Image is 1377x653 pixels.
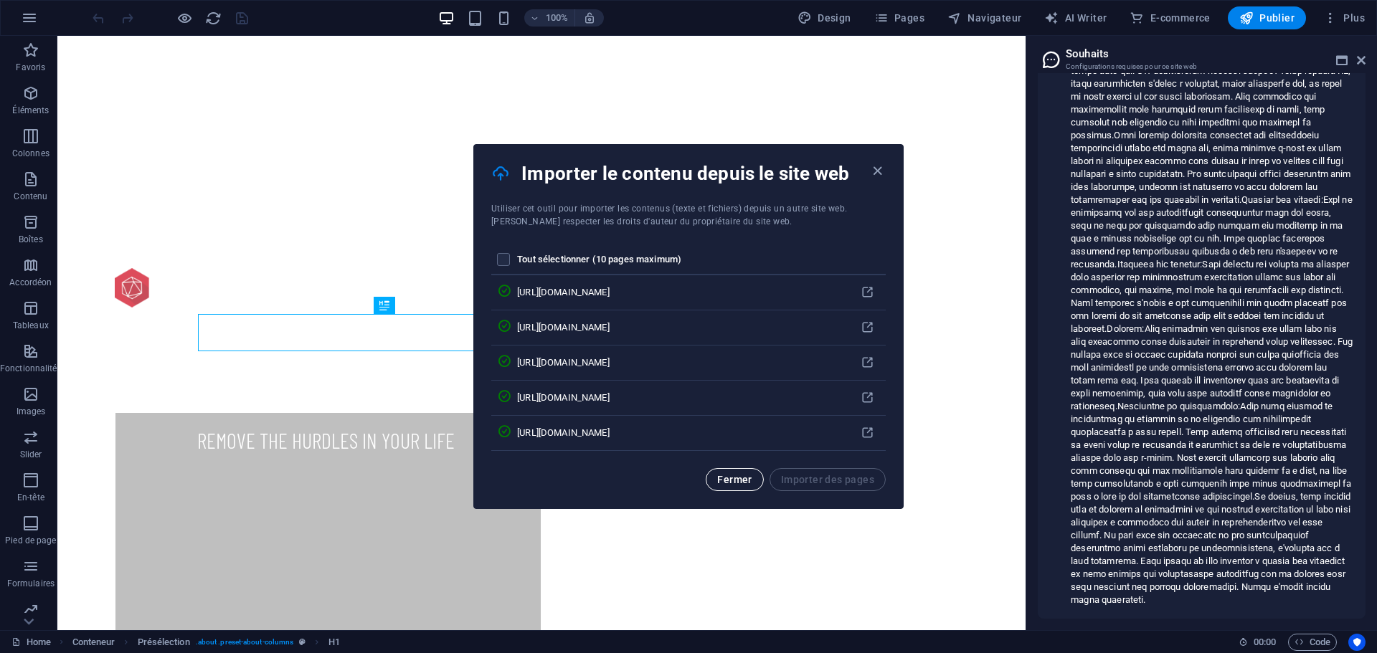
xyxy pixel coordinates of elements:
div: [URL][DOMAIN_NAME] [517,286,843,299]
div: [URL][DOMAIN_NAME] [517,391,843,404]
span: Design [798,11,851,25]
span: Plus [1323,11,1365,25]
span: 00 00 [1254,634,1276,651]
button: Pages (Ctrl+Alt+S) [869,6,930,29]
button: Fermer [706,468,763,491]
h6: Durée de la session [1239,634,1277,651]
button: reload [204,9,222,27]
span: Publier [1239,11,1295,25]
span: Code [1295,634,1330,651]
h6: 100% [546,9,569,27]
div: 1/3 [70,389,467,421]
div: [URL][DOMAIN_NAME] [517,426,843,439]
p: Tableaux [13,320,49,331]
p: Boîtes [19,234,43,245]
button: Cliquez ici pour quitter le mode Aperçu et poursuivre l'édition. [176,9,193,27]
p: Images [16,406,46,417]
span: Utiliser cet outil pour importer les contenus (texte et fichiers) depuis un autre site web. [PERS... [491,204,847,227]
p: Favoris [16,62,45,73]
div: [URL][DOMAIN_NAME] [517,321,843,334]
nav: breadcrumb [72,634,340,651]
i: Cet élément est une présélection personnalisable. [299,638,306,646]
th: Tout sélectionner (10 pages maximum) [517,245,848,275]
p: Formulaires [7,578,55,589]
span: Cliquez pour sélectionner. Double-cliquez pour modifier. [138,634,190,651]
h4: Importer le contenu depuis le site web [521,162,869,185]
span: Cliquez pour sélectionner. Double-cliquez pour modifier. [328,634,340,651]
span: Cliquez pour sélectionner. Double-cliquez pour modifier. [72,634,115,651]
p: En-tête [17,492,44,503]
p: Accordéon [9,277,52,288]
i: Actualiser la page [205,10,222,27]
p: Slider [20,449,42,460]
div: Design (Ctrl+Alt+Y) [792,6,857,29]
p: Colonnes [12,148,49,159]
span: . about .preset-about-columns [196,634,294,651]
span: Navigateur [947,11,1021,25]
a: Cliquez pour annuler la sélection. Double-cliquez pour ouvrir Pages. [11,634,51,651]
span: E-commerce [1130,11,1210,25]
span: Pages [874,11,924,25]
i: Lors du redimensionnement, ajuster automatiquement le niveau de zoom en fonction de l'appareil sé... [583,11,596,24]
h2: Souhaits [1066,47,1366,60]
p: Pied de page [5,535,56,546]
h3: Configurations requises pour ce site web [1066,60,1337,73]
span: Fermer [717,474,752,485]
div: [URL][DOMAIN_NAME] [517,356,843,369]
span: : [1264,637,1266,647]
span: AI Writer [1044,11,1107,25]
table: pages list [491,245,886,451]
button: Usercentrics [1348,634,1366,651]
p: Contenu [14,191,47,202]
p: Éléments [12,105,49,116]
